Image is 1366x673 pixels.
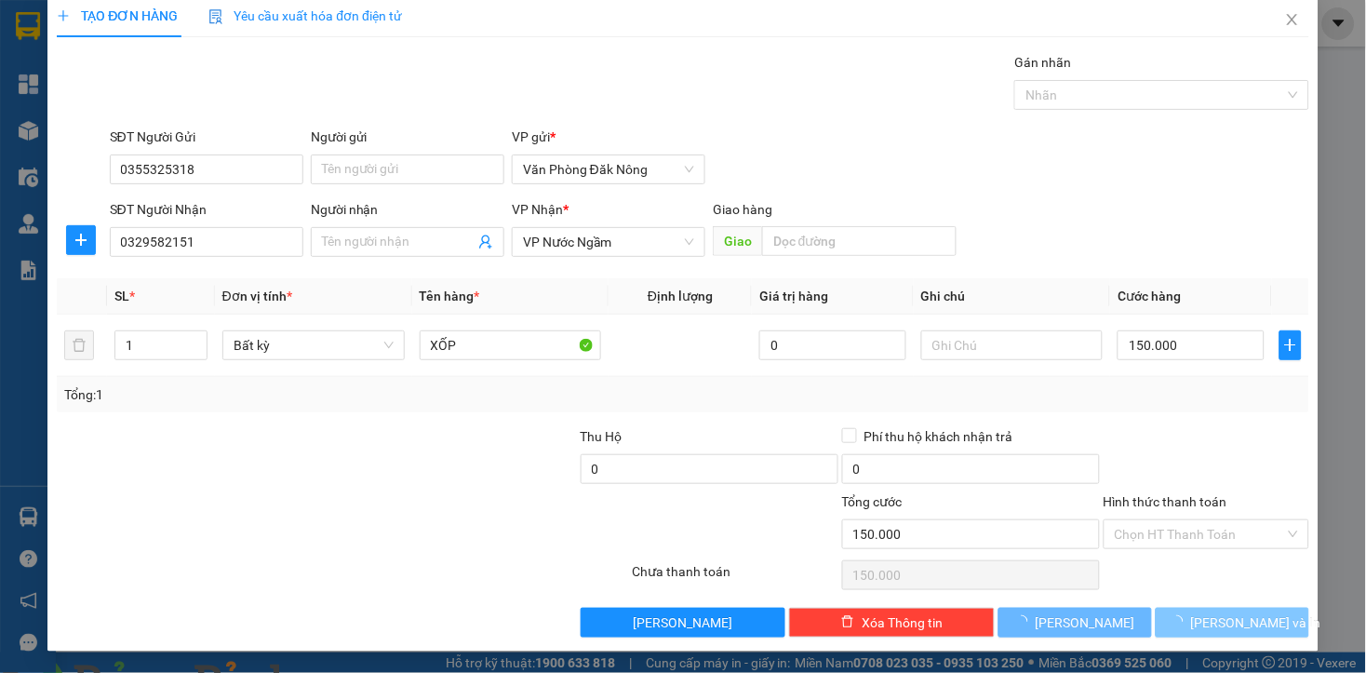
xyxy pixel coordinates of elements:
[57,8,178,23] span: TẠO ĐƠN HÀNG
[66,225,96,255] button: plus
[311,127,504,147] div: Người gửi
[420,289,480,303] span: Tên hàng
[64,384,528,405] div: Tổng: 1
[110,127,303,147] div: SĐT Người Gửi
[114,289,129,303] span: SL
[222,289,292,303] span: Đơn vị tính
[921,330,1104,360] input: Ghi Chú
[247,15,449,46] b: [DOMAIN_NAME]
[74,15,167,128] b: Nhà xe Thiên Trung
[10,133,150,164] h2: XGN2S219
[759,330,905,360] input: 0
[512,202,563,217] span: VP Nhận
[234,331,394,359] span: Bất kỳ
[581,429,623,444] span: Thu Hộ
[208,9,223,24] img: icon
[759,289,828,303] span: Giá trị hàng
[478,235,493,249] span: user-add
[631,561,840,594] div: Chưa thanh toán
[1015,615,1036,628] span: loading
[841,615,854,630] span: delete
[998,608,1152,638] button: [PERSON_NAME]
[523,228,694,256] span: VP Nước Ngầm
[789,608,995,638] button: deleteXóa Thông tin
[420,330,602,360] input: VD: Bàn, Ghế
[914,278,1111,315] th: Ghi chú
[648,289,713,303] span: Định lượng
[208,8,403,23] span: Yêu cầu xuất hóa đơn điện tử
[862,612,943,633] span: Xóa Thông tin
[762,226,957,256] input: Dọc đường
[311,199,504,220] div: Người nhận
[67,233,95,248] span: plus
[1279,330,1302,360] button: plus
[1104,494,1227,509] label: Hình thức thanh toán
[581,608,786,638] button: [PERSON_NAME]
[842,494,903,509] span: Tổng cước
[57,9,70,22] span: plus
[1156,608,1309,638] button: [PERSON_NAME] và In
[1191,612,1321,633] span: [PERSON_NAME] và In
[713,226,762,256] span: Giao
[634,612,733,633] span: [PERSON_NAME]
[1118,289,1181,303] span: Cước hàng
[1171,615,1191,628] span: loading
[523,155,694,183] span: Văn Phòng Đăk Nông
[1036,612,1135,633] span: [PERSON_NAME]
[857,426,1021,447] span: Phí thu hộ khách nhận trả
[512,127,705,147] div: VP gửi
[98,133,449,250] h2: VP Nhận: VP Nước Ngầm
[110,199,303,220] div: SĐT Người Nhận
[1280,338,1301,353] span: plus
[1285,12,1300,27] span: close
[64,330,94,360] button: delete
[1014,55,1071,70] label: Gán nhãn
[10,28,65,121] img: logo.jpg
[713,202,772,217] span: Giao hàng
